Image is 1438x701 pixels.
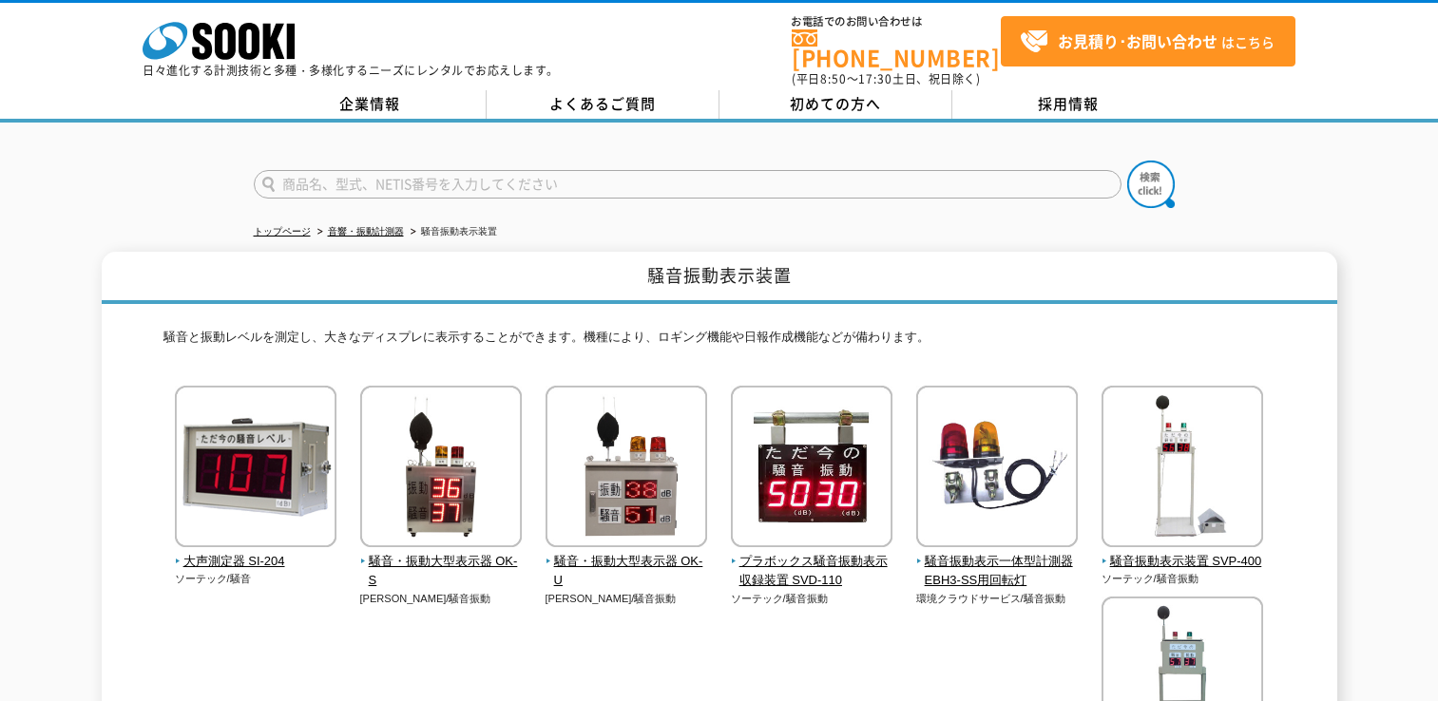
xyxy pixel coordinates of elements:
a: プラボックス騒音振動表示収録装置 SVD-110 [731,534,893,591]
p: [PERSON_NAME]/騒音振動 [546,591,708,607]
p: ソーテック/騒音振動 [1102,571,1264,587]
a: 騒音・振動大型表示器 OK-U [546,534,708,591]
strong: お見積り･お問い合わせ [1058,29,1218,52]
span: 騒音振動表示装置 SVP-400 [1102,552,1264,572]
p: [PERSON_NAME]/騒音振動 [360,591,523,607]
a: トップページ [254,226,311,237]
p: 騒音と振動レベルを測定し、大きなディスプレに表示することができます。機種により、ロギング機能や日報作成機能などが備わります。 [163,328,1275,357]
img: プラボックス騒音振動表示収録装置 SVD-110 [731,386,892,552]
p: ソーテック/騒音 [175,571,337,587]
span: はこちら [1020,28,1275,56]
img: 騒音・振動大型表示器 OK-U [546,386,707,552]
span: 大声測定器 SI-204 [175,552,337,572]
a: よくあるご質問 [487,90,719,119]
a: 騒音振動表示装置 SVP-400 [1102,534,1264,572]
span: プラボックス騒音振動表示収録装置 SVD-110 [731,552,893,592]
a: 企業情報 [254,90,487,119]
span: 8:50 [820,70,847,87]
a: お見積り･お問い合わせはこちら [1001,16,1295,66]
span: (平日 ～ 土日、祝日除く) [792,70,980,87]
a: [PHONE_NUMBER] [792,29,1001,68]
input: 商品名、型式、NETIS番号を入力してください [254,170,1122,199]
img: 大声測定器 SI-204 [175,386,336,552]
a: 採用情報 [952,90,1185,119]
span: 騒音・振動大型表示器 OK-U [546,552,708,592]
li: 騒音振動表示装置 [407,222,497,242]
p: 環境クラウドサービス/騒音振動 [916,591,1079,607]
img: 騒音振動表示装置 SVP-400 [1102,386,1263,552]
p: 日々進化する計測技術と多種・多様化するニーズにレンタルでお応えします。 [143,65,559,76]
h1: 騒音振動表示装置 [102,252,1337,304]
span: 騒音・振動大型表示器 OK-S [360,552,523,592]
p: ソーテック/騒音振動 [731,591,893,607]
img: btn_search.png [1127,161,1175,208]
a: 初めての方へ [719,90,952,119]
a: 騒音・振動大型表示器 OK-S [360,534,523,591]
span: 17:30 [858,70,892,87]
a: 大声測定器 SI-204 [175,534,337,572]
span: お電話でのお問い合わせは [792,16,1001,28]
a: 騒音振動表示一体型計測器 EBH3-SS用回転灯 [916,534,1079,591]
img: 騒音振動表示一体型計測器 EBH3-SS用回転灯 [916,386,1078,552]
img: 騒音・振動大型表示器 OK-S [360,386,522,552]
span: 初めての方へ [790,93,881,114]
a: 音響・振動計測器 [328,226,404,237]
span: 騒音振動表示一体型計測器 EBH3-SS用回転灯 [916,552,1079,592]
